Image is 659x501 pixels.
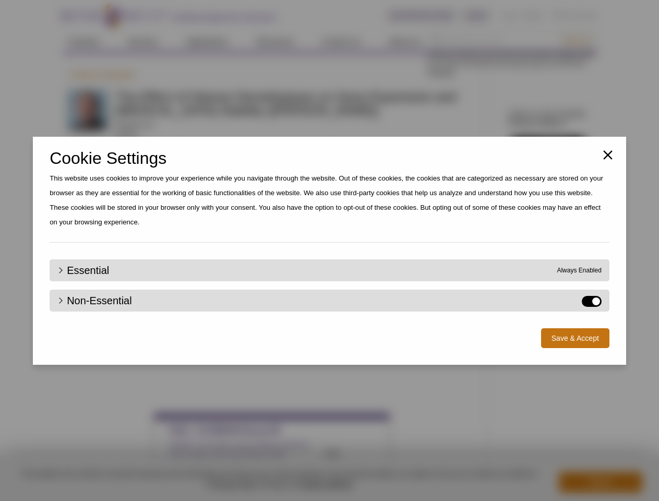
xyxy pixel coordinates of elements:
h2: Cookie Settings [50,153,609,163]
button: Save & Accept [541,328,609,348]
iframe: Intercom live chat [624,466,649,491]
a: Essential [57,266,109,275]
span: Always Enabled [557,266,601,275]
p: This website uses cookies to improve your experience while you navigate through the website. Out ... [50,171,609,230]
a: Non-Essential [57,296,132,305]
